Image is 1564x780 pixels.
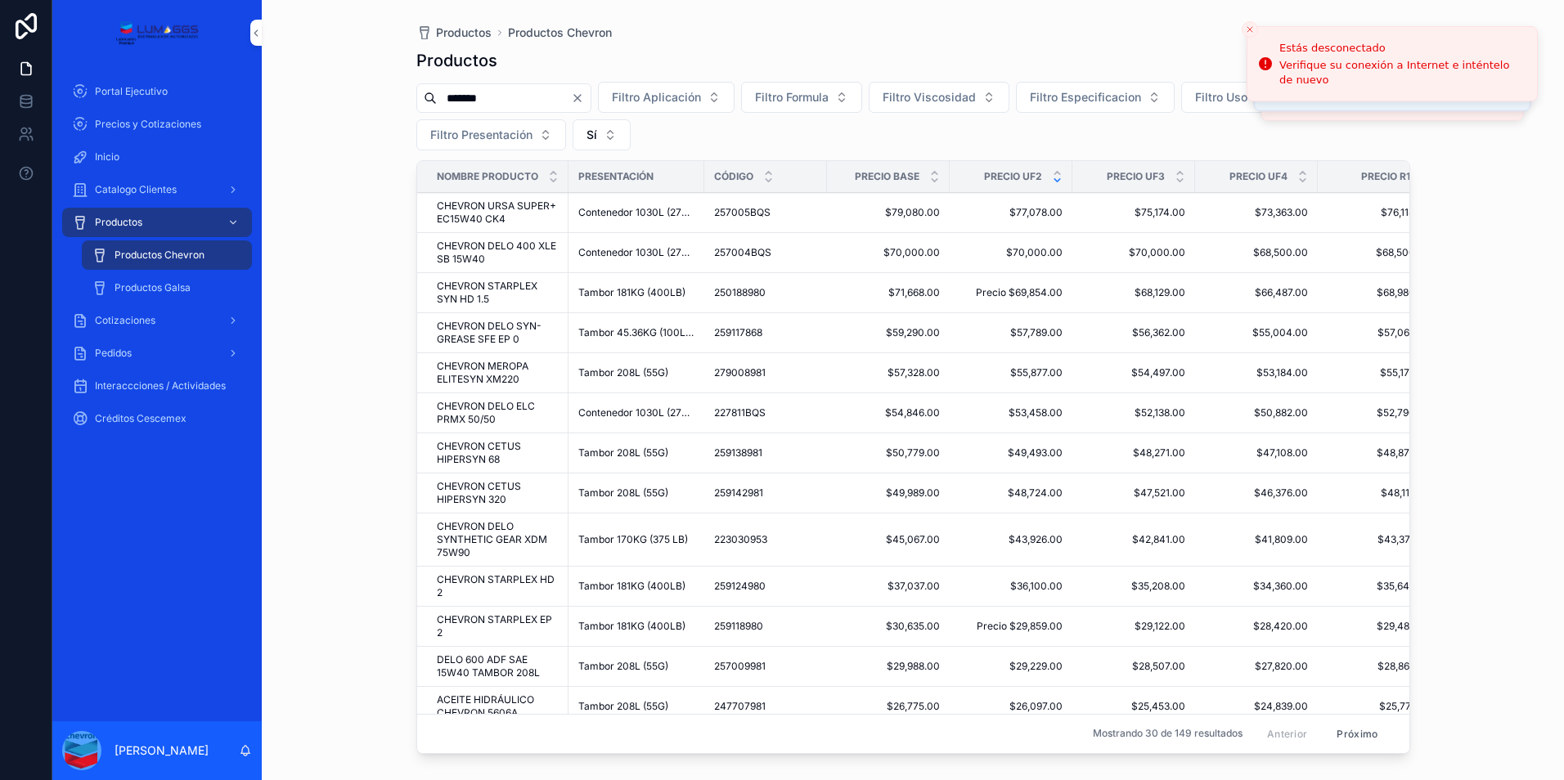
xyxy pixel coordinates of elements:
[95,85,168,98] span: Portal Ejecutivo
[1279,40,1524,56] div: Estás desconectado
[960,700,1063,713] a: $26,097.00
[1082,446,1185,459] a: $48,271.00
[1082,366,1185,379] span: $54,497.00
[714,246,771,259] span: 257004BQS
[1082,580,1185,593] a: $35,208.00
[52,65,262,455] div: Contenido desplazable
[578,660,694,673] a: Tambor 208L (55G)
[714,580,766,593] span: 259124980
[1328,660,1431,673] a: $28,863.00
[1205,206,1308,219] span: $73,363.00
[578,406,694,419] a: Contenedor 1030L (272G)
[741,82,862,113] button: Seleccionar botón
[1205,620,1308,633] a: $28,420.00
[1328,286,1431,299] a: $68,980.00
[960,580,1063,593] span: $36,100.00
[1328,366,1431,379] a: $55,178.00
[960,406,1063,419] a: $53,458.00
[837,326,940,339] a: $59,290.00
[1082,533,1185,546] span: $42,841.00
[837,580,940,593] span: $37,037.00
[714,326,762,339] span: 259117868
[960,620,1063,633] a: Precio $29,859.00
[437,693,559,719] span: ACEITE HIDRÁULICO CHEVRON 5606A
[437,613,559,639] a: CHEVRON STARPLEX EP 2
[1205,246,1308,259] a: $68,500.00
[62,142,252,172] a: Inicio
[1082,326,1185,339] a: $56,362.00
[837,206,940,219] span: $79,080.00
[578,326,694,339] span: Tambor 45.36KG (100LB)
[437,360,559,386] a: CHEVRON MEROPA ELITESYN XM220
[578,580,694,593] a: Tambor 181KG (400LB)
[437,240,559,266] a: CHEVRON DELO 400 XLE SB 15W40
[714,533,767,546] span: 223030953
[714,620,763,633] span: 259118980
[578,620,685,633] span: Tambor 181KG (400LB)
[960,206,1063,219] a: $77,078.00
[115,742,209,759] p: [PERSON_NAME]
[714,366,766,379] span: 279008981
[1016,82,1175,113] button: Seleccionar botón
[437,480,559,506] a: CHEVRON CETUS HIPERSYN 320
[1328,206,1431,219] a: $76,114.00
[62,404,252,433] a: Créditos Cescemex
[62,371,252,401] a: Interaccciones / Actividades
[1082,486,1185,500] a: $47,521.00
[837,246,940,259] span: $70,000.00
[714,446,762,459] span: 259138981
[837,446,940,459] span: $50,779.00
[714,700,817,713] a: 247707981
[1328,533,1431,546] a: $43,377.00
[62,306,252,335] a: Cotizaciones
[837,486,940,500] a: $49,989.00
[960,660,1063,673] a: $29,229.00
[1205,580,1308,593] span: $34,360.00
[1093,728,1243,741] span: Mostrando 30 de 149 resultados
[578,533,688,546] span: Tambor 170KG (375 LB)
[1082,700,1185,713] a: $25,453.00
[1328,486,1431,500] a: $48,115.00
[1205,366,1308,379] a: $53,184.00
[1205,406,1308,419] span: $50,882.00
[1195,89,1247,105] span: Filtro Uso
[1328,326,1431,339] span: $57,066.00
[960,486,1063,500] span: $48,724.00
[95,347,132,360] span: Pedidos
[578,170,654,183] span: Presentación
[1205,326,1308,339] a: $55,004.00
[115,249,204,262] span: Productos Chevron
[960,533,1063,546] a: $43,926.00
[416,119,566,150] button: Seleccionar botón
[578,446,694,459] a: Tambor 208L (55G)
[508,25,612,41] a: Productos Chevron
[1328,246,1431,259] a: $68,500.00
[1082,246,1185,259] a: $70,000.00
[1205,486,1308,500] span: $46,376.00
[960,366,1063,379] a: $55,877.00
[1082,206,1185,219] span: $75,174.00
[960,326,1063,339] a: $57,789.00
[1205,700,1308,713] a: $24,839.00
[62,208,252,237] a: Productos
[115,20,198,46] img: App logo
[95,379,226,392] span: Interaccciones / Actividades
[437,440,559,466] a: CHEVRON CETUS HIPERSYN 68
[1328,580,1431,593] a: $35,648.00
[714,486,817,500] a: 259142981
